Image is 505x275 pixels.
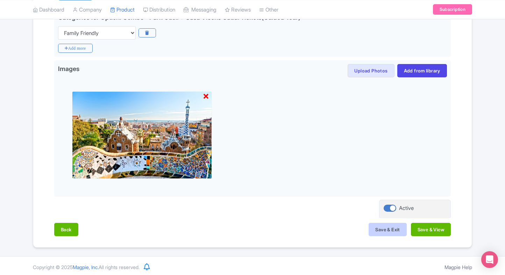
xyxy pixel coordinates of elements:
button: Save & Exit [369,223,406,236]
a: Magpie Help [444,264,472,270]
a: Subscription [433,4,472,15]
button: Upload Photos [348,64,394,77]
a: Add from library [397,64,447,77]
button: Back [54,223,78,236]
i: Add more [58,44,93,53]
div: Open Intercom Messenger [481,251,498,268]
div: Copyright © 2025 All rights reserved. [29,263,144,271]
button: Save & View [411,223,451,236]
span: Magpie, Inc. [73,264,99,270]
div: Active [399,204,414,212]
span: Images [58,64,79,75]
img: wqapie80tazzf6dyeias.jpg [72,91,212,179]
